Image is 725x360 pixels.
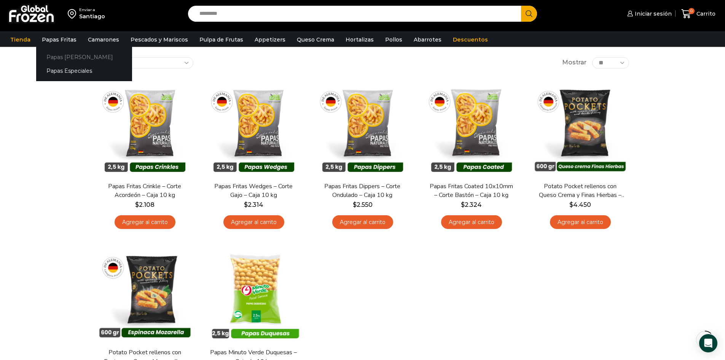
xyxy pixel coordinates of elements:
span: Carrito [695,10,715,18]
div: Open Intercom Messenger [699,334,717,352]
bdi: 2.324 [461,201,482,208]
a: Hortalizas [342,32,378,47]
bdi: 2.108 [135,201,155,208]
a: Descuentos [449,32,492,47]
a: 0 Carrito [679,5,717,23]
span: $ [135,201,139,208]
span: $ [569,201,573,208]
a: Papas Fritas [38,32,80,47]
button: Search button [521,6,537,22]
div: Enviar a [79,7,105,13]
a: Queso Crema [293,32,338,47]
span: $ [353,201,357,208]
a: Potato Pocket rellenos con Queso Crema y Finas Hierbas – Caja 8.4 kg [536,182,624,200]
span: Mostrar [562,58,586,67]
a: Pescados y Mariscos [127,32,192,47]
span: Iniciar sesión [633,10,672,18]
a: Pollos [381,32,406,47]
bdi: 2.314 [244,201,263,208]
a: Papas Fritas Wedges – Corte Gajo – Caja 10 kg [210,182,297,200]
a: Papas Fritas Crinkle – Corte Acordeón – Caja 10 kg [101,182,188,200]
div: Santiago [79,13,105,20]
a: Papas [PERSON_NAME] [36,50,132,64]
a: Camarones [84,32,123,47]
a: Agregar al carrito: “Papas Fritas Wedges – Corte Gajo - Caja 10 kg” [223,215,284,229]
a: Papas Especiales [36,64,132,78]
a: Papas Fritas Dippers – Corte Ondulado – Caja 10 kg [319,182,406,200]
a: Agregar al carrito: “Papas Fritas Coated 10x10mm - Corte Bastón - Caja 10 kg” [441,215,502,229]
a: Iniciar sesión [625,6,672,21]
a: Pulpa de Frutas [196,32,247,47]
span: $ [461,201,465,208]
img: address-field-icon.svg [68,7,79,20]
a: Agregar al carrito: “Papas Fritas Dippers - Corte Ondulado - Caja 10 kg” [332,215,393,229]
select: Pedido de la tienda [96,57,193,69]
span: $ [244,201,248,208]
span: 0 [688,8,695,14]
a: Papas Fritas Coated 10x10mm – Corte Bastón – Caja 10 kg [427,182,515,200]
bdi: 2.550 [353,201,373,208]
a: Agregar al carrito: “Potato Pocket rellenos con Queso Crema y Finas Hierbas - Caja 8.4 kg” [550,215,611,229]
a: Tienda [6,32,34,47]
a: Agregar al carrito: “Papas Fritas Crinkle - Corte Acordeón - Caja 10 kg” [115,215,175,229]
a: Abarrotes [410,32,445,47]
a: Appetizers [251,32,289,47]
bdi: 4.450 [569,201,591,208]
